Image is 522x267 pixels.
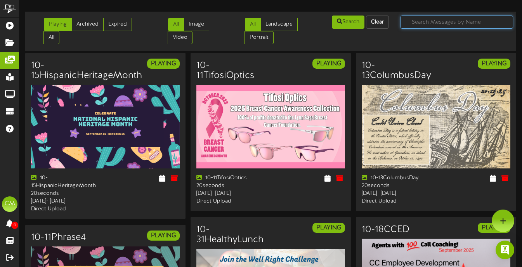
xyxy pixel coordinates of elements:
strong: PLAYING [151,60,176,67]
button: Clear [366,16,389,29]
div: Direct Upload [196,198,265,205]
strong: PLAYING [151,232,176,239]
div: 10-15HispanicHeritageMonth [31,174,100,190]
div: Direct Upload [31,205,100,213]
button: Search [332,16,364,29]
div: [DATE] - [DATE] [362,190,430,198]
img: b7ce6a21-cbe1-4e13-b841-4e5f142743f8.png [362,85,510,169]
strong: PLAYING [316,60,341,67]
strong: PLAYING [316,224,341,231]
img: 67ed42a4-4937-4408-80d4-0f890a932647.png [196,85,345,169]
a: Image [184,18,209,31]
strong: PLAYING [482,60,506,67]
a: All [245,18,261,31]
a: Landscape [260,18,298,31]
div: Open Intercom Messenger [496,241,514,259]
strong: PLAYING [482,224,506,231]
a: Portrait [245,31,274,44]
div: [DATE] - [DATE] [31,198,100,205]
div: 20 seconds [31,190,100,198]
div: 20 seconds [362,182,430,190]
img: 2f44dc97-f6b6-4609-be8e-b67d4cbccdfb.png [31,85,180,169]
a: Expired [103,18,132,31]
div: [DATE] - [DATE] [196,190,265,198]
div: 20 seconds [196,182,265,190]
span: 0 [11,222,18,229]
h3: 10-15HispanicHeritageMonth [31,61,142,81]
div: 10-11TifosiOptics [196,174,265,182]
a: All [168,18,184,31]
div: 10-13ColumbusDay [362,174,430,182]
h3: 10-11Phrase4 [31,232,86,243]
a: Video [168,31,192,44]
h3: 10-13ColumbusDay [362,61,431,81]
a: Playing [44,18,72,31]
h3: 10-31HealthyLunch [196,225,265,245]
div: CM [2,196,17,212]
h3: 10-18CCED [362,225,409,235]
div: Direct Upload [362,198,430,205]
a: All [43,31,59,44]
input: -- Search Messages by Name -- [401,16,513,29]
h3: 10-11TifosiOptics [196,61,265,81]
a: Archived [71,18,104,31]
